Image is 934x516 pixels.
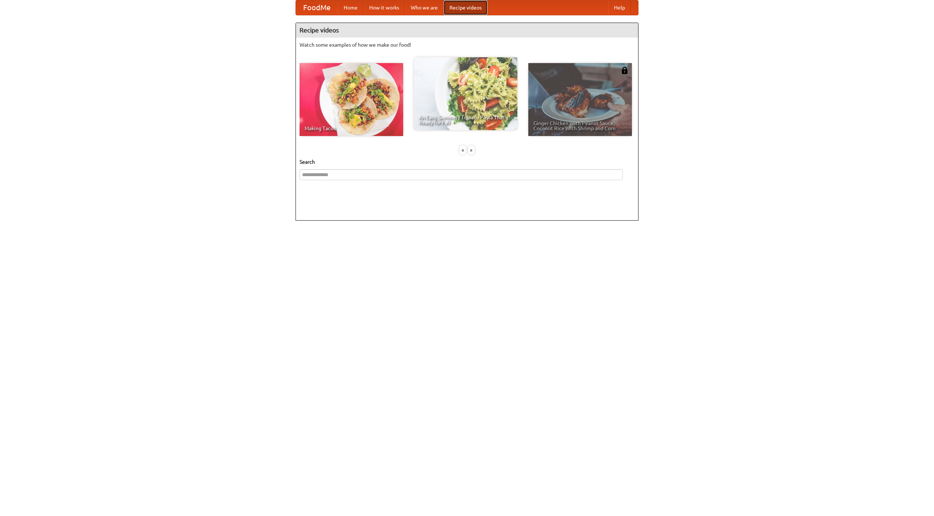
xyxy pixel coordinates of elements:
a: Who we are [405,0,444,15]
div: « [459,146,466,155]
a: An Easy, Summery Tomato Pasta That's Ready for Fall [414,57,517,130]
p: Watch some examples of how we make our food! [300,41,634,49]
a: Home [338,0,363,15]
a: Making Tacos [300,63,403,136]
div: » [468,146,475,155]
h5: Search [300,158,634,166]
h4: Recipe videos [296,23,638,38]
a: Recipe videos [444,0,487,15]
img: 483408.png [621,67,628,74]
a: FoodMe [296,0,338,15]
span: Making Tacos [305,126,398,131]
span: An Easy, Summery Tomato Pasta That's Ready for Fall [419,115,512,125]
a: Help [608,0,631,15]
a: How it works [363,0,405,15]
